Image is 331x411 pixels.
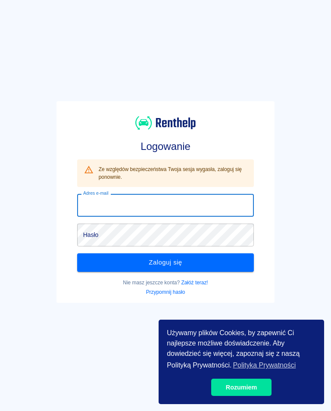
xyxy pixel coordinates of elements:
[77,279,254,286] p: Nie masz jeszcze konta?
[146,289,185,295] a: Przypomnij hasło
[231,359,297,372] a: learn more about cookies
[159,320,324,404] div: cookieconsent
[135,115,196,131] img: Renthelp logo
[77,253,254,271] button: Zaloguj się
[211,379,272,396] a: dismiss cookie message
[83,190,108,196] label: Adres e-mail
[167,328,316,372] span: Używamy plików Cookies, by zapewnić Ci najlepsze możliwe doświadczenie. Aby dowiedzieć się więcej...
[99,162,247,184] div: Ze względów bezpieczeństwa Twoja sesja wygasła, zaloguj się ponownie.
[77,140,254,153] h3: Logowanie
[181,280,208,286] a: Załóż teraz!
